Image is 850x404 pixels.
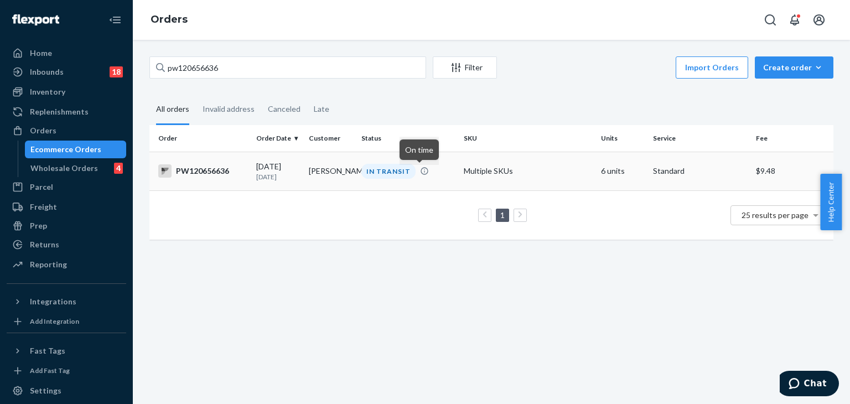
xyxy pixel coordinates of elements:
[653,165,747,177] p: Standard
[7,63,126,81] a: Inbounds18
[30,144,101,155] div: Ecommerce Orders
[156,95,189,125] div: All orders
[149,125,252,152] th: Order
[304,152,357,190] td: [PERSON_NAME]
[30,385,61,396] div: Settings
[268,95,300,123] div: Canceled
[755,56,833,79] button: Create order
[110,66,123,77] div: 18
[30,345,65,356] div: Fast Tags
[759,9,781,31] button: Open Search Box
[597,152,649,190] td: 6 units
[256,161,300,182] div: [DATE]
[25,159,127,177] a: Wholesale Orders4
[30,48,52,59] div: Home
[151,13,188,25] a: Orders
[459,125,596,152] th: SKU
[30,201,57,213] div: Freight
[433,56,497,79] button: Filter
[498,210,507,220] a: Page 1 is your current page
[30,163,98,174] div: Wholesale Orders
[7,178,126,196] a: Parcel
[7,293,126,310] button: Integrations
[405,144,433,156] p: On time
[7,198,126,216] a: Freight
[252,125,304,152] th: Order Date
[7,382,126,400] a: Settings
[7,256,126,273] a: Reporting
[30,317,79,326] div: Add Integration
[7,44,126,62] a: Home
[649,125,751,152] th: Service
[7,103,126,121] a: Replenishments
[808,9,830,31] button: Open account menu
[742,210,808,220] span: 25 results per page
[104,9,126,31] button: Close Navigation
[7,83,126,101] a: Inventory
[30,239,59,250] div: Returns
[361,164,416,179] div: IN TRANSIT
[30,86,65,97] div: Inventory
[7,217,126,235] a: Prep
[30,259,67,270] div: Reporting
[30,366,70,375] div: Add Fast Tag
[7,236,126,253] a: Returns
[784,9,806,31] button: Open notifications
[751,152,833,190] td: $9.48
[7,315,126,328] a: Add Integration
[30,220,47,231] div: Prep
[30,106,89,117] div: Replenishments
[433,62,496,73] div: Filter
[597,125,649,152] th: Units
[142,4,196,36] ol: breadcrumbs
[314,95,329,123] div: Late
[763,62,825,73] div: Create order
[459,152,596,190] td: Multiple SKUs
[30,182,53,193] div: Parcel
[820,174,842,230] button: Help Center
[7,122,126,139] a: Orders
[780,371,839,398] iframe: Opens a widget where you can chat to one of our agents
[309,133,353,143] div: Customer
[30,296,76,307] div: Integrations
[7,364,126,377] a: Add Fast Tag
[203,95,255,123] div: Invalid address
[158,164,247,178] div: PW120656636
[676,56,748,79] button: Import Orders
[7,342,126,360] button: Fast Tags
[25,141,127,158] a: Ecommerce Orders
[114,163,123,174] div: 4
[30,66,64,77] div: Inbounds
[149,56,426,79] input: Search orders
[12,14,59,25] img: Flexport logo
[256,172,300,182] p: [DATE]
[30,125,56,136] div: Orders
[751,125,833,152] th: Fee
[357,125,459,152] th: Status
